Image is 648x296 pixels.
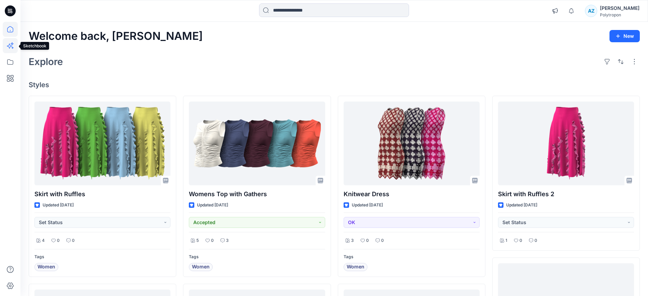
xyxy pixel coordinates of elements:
p: Tags [34,253,170,261]
p: Skirt with Ruffles [34,189,170,199]
p: 1 [506,237,507,244]
p: 3 [351,237,354,244]
a: Skirt with Ruffles 2 [498,102,634,185]
p: Updated [DATE] [506,202,537,209]
p: Updated [DATE] [43,202,74,209]
span: Women [347,263,364,271]
p: Skirt with Ruffles 2 [498,189,634,199]
p: 0 [534,237,537,244]
p: 5 [196,237,199,244]
div: Polytropon [600,12,639,17]
p: 3 [226,237,229,244]
h2: Explore [29,56,63,67]
p: Tags [344,253,480,261]
p: 4 [42,237,45,244]
p: 0 [381,237,384,244]
div: AZ [585,5,597,17]
p: Womens Top with Gathers [189,189,325,199]
a: Knitwear Dress [344,102,480,185]
span: Women [192,263,210,271]
div: [PERSON_NAME] [600,4,639,12]
p: 0 [366,237,369,244]
h2: Welcome back, [PERSON_NAME] [29,30,203,43]
p: Knitwear Dress [344,189,480,199]
p: Updated [DATE] [352,202,383,209]
p: 0 [211,237,214,244]
button: New [609,30,640,42]
a: Womens Top with Gathers [189,102,325,185]
p: Updated [DATE] [197,202,228,209]
h4: Styles [29,81,640,89]
p: 0 [57,237,60,244]
a: Skirt with Ruffles [34,102,170,185]
p: Tags [189,253,325,261]
span: Women [37,263,55,271]
p: 0 [72,237,75,244]
p: 0 [519,237,522,244]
